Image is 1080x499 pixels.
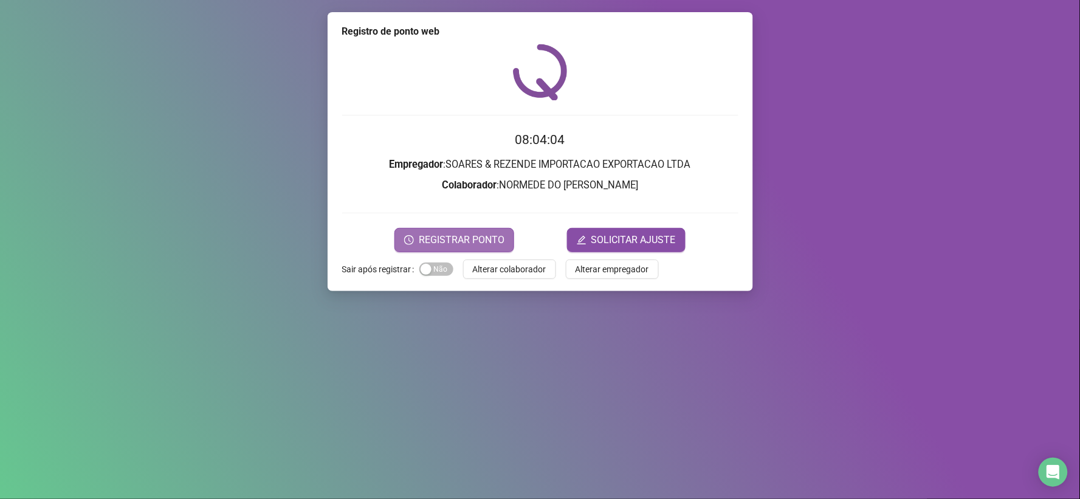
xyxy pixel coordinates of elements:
[404,235,414,245] span: clock-circle
[1039,458,1068,487] div: Open Intercom Messenger
[463,260,556,279] button: Alterar colaborador
[566,260,659,279] button: Alterar empregador
[576,263,649,276] span: Alterar empregador
[473,263,546,276] span: Alterar colaborador
[390,159,444,170] strong: Empregador
[394,228,514,252] button: REGISTRAR PONTO
[342,177,738,193] h3: : NORMEDE DO [PERSON_NAME]
[442,179,497,191] strong: Colaborador
[342,24,738,39] div: Registro de ponto web
[567,228,686,252] button: editSOLICITAR AJUSTE
[591,233,676,247] span: SOLICITAR AJUSTE
[342,157,738,173] h3: : SOARES & REZENDE IMPORTACAO EXPORTACAO LTDA
[513,44,568,100] img: QRPoint
[515,132,565,147] time: 08:04:04
[419,233,504,247] span: REGISTRAR PONTO
[342,260,419,279] label: Sair após registrar
[577,235,586,245] span: edit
